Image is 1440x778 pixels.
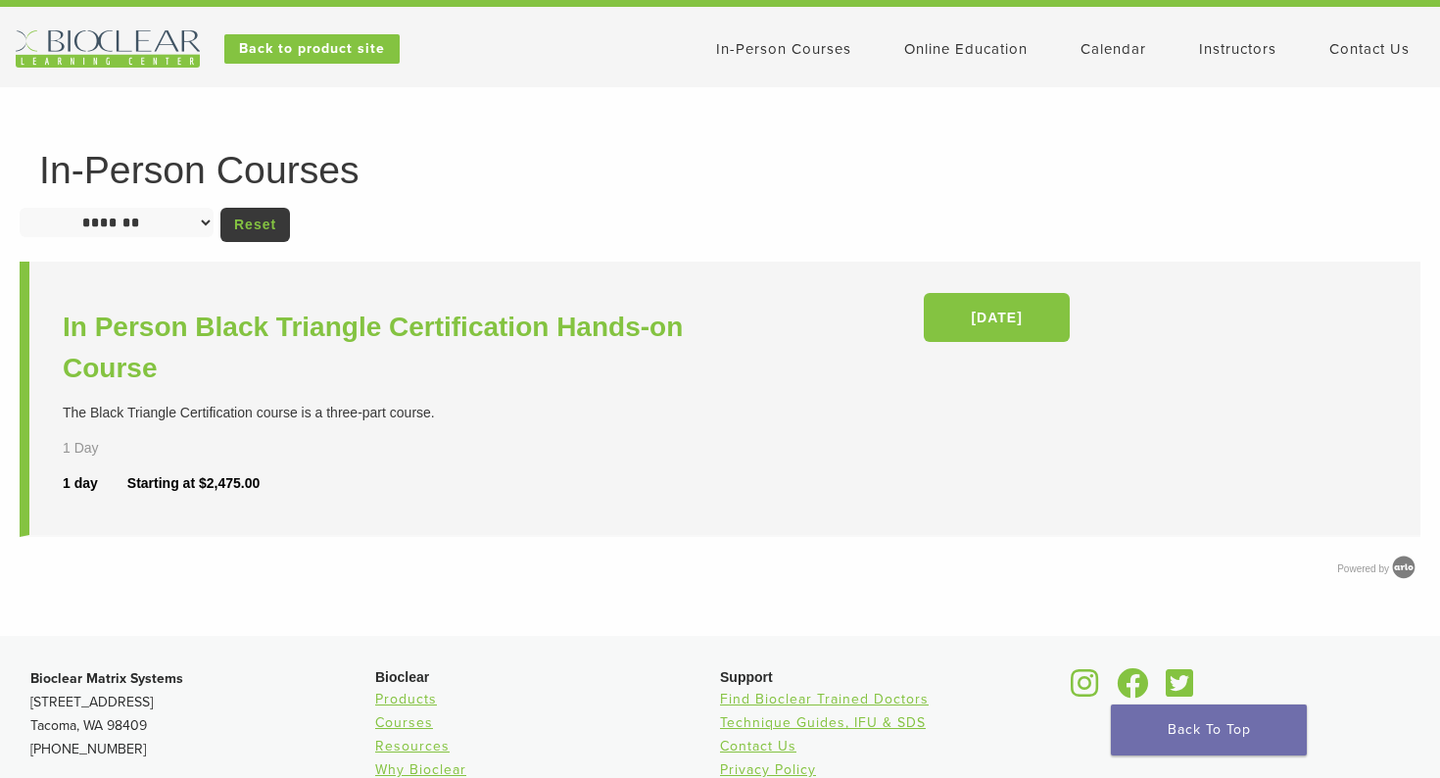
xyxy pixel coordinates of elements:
[1159,680,1200,700] a: Bioclear
[63,307,725,389] a: In Person Black Triangle Certification Hands-on Course
[720,691,929,707] a: Find Bioclear Trained Doctors
[1065,680,1106,700] a: Bioclear
[720,738,796,754] a: Contact Us
[63,438,162,459] div: 1 Day
[375,714,433,731] a: Courses
[375,691,437,707] a: Products
[39,151,1401,189] h1: In-Person Courses
[220,208,290,242] a: Reset
[904,40,1028,58] a: Online Education
[224,34,400,64] a: Back to product site
[924,293,1070,342] a: [DATE]
[1329,40,1410,58] a: Contact Us
[30,667,375,761] p: [STREET_ADDRESS] Tacoma, WA 98409 [PHONE_NUMBER]
[1199,40,1276,58] a: Instructors
[375,738,450,754] a: Resources
[63,403,725,423] div: The Black Triangle Certification course is a three-part course.
[720,669,773,685] span: Support
[127,473,260,494] div: Starting at $2,475.00
[1111,705,1307,755] a: Back To Top
[720,761,816,778] a: Privacy Policy
[30,670,183,687] strong: Bioclear Matrix Systems
[1080,40,1146,58] a: Calendar
[16,30,200,68] img: Bioclear
[63,473,127,494] div: 1 day
[720,714,926,731] a: Technique Guides, IFU & SDS
[716,40,851,58] a: In-Person Courses
[1337,563,1420,574] a: Powered by
[1389,553,1418,582] img: Arlo training & Event Software
[1110,680,1155,700] a: Bioclear
[375,669,429,685] span: Bioclear
[375,761,466,778] a: Why Bioclear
